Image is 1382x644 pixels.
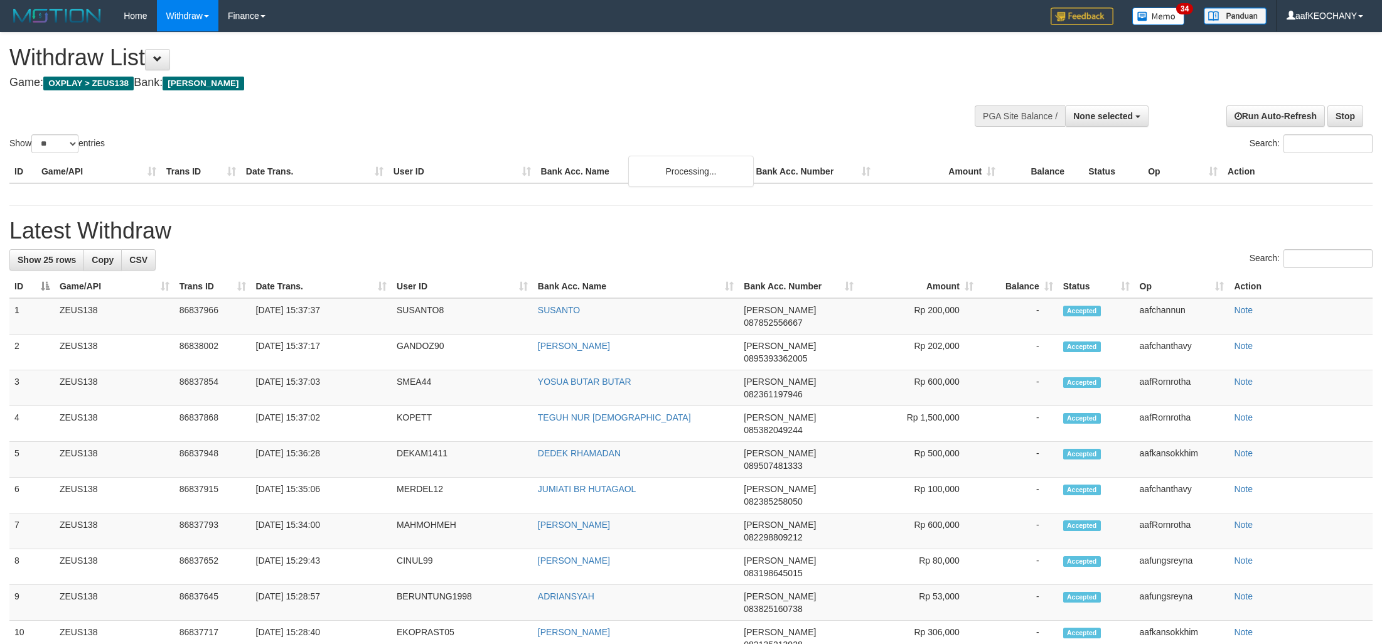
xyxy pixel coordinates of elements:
[533,275,739,298] th: Bank Acc. Name: activate to sort column ascending
[744,591,816,601] span: [PERSON_NAME]
[1234,591,1253,601] a: Note
[174,513,251,549] td: 86837793
[174,442,251,478] td: 86837948
[1058,275,1135,298] th: Status: activate to sort column ascending
[975,105,1065,127] div: PGA Site Balance /
[859,275,978,298] th: Amount: activate to sort column ascending
[739,275,859,298] th: Bank Acc. Number: activate to sort column ascending
[174,370,251,406] td: 86837854
[174,478,251,513] td: 86837915
[9,218,1373,244] h1: Latest Withdraw
[744,484,816,494] span: [PERSON_NAME]
[31,134,78,153] select: Showentries
[9,77,909,89] h4: Game: Bank:
[174,406,251,442] td: 86837868
[55,549,174,585] td: ZEUS138
[744,461,802,471] span: Copy 089507481333 to clipboard
[1083,160,1143,183] th: Status
[536,160,751,183] th: Bank Acc. Name
[744,389,802,399] span: Copy 082361197946 to clipboard
[251,370,392,406] td: [DATE] 15:37:03
[1135,585,1229,621] td: aafungsreyna
[121,249,156,271] a: CSV
[1063,628,1101,638] span: Accepted
[1234,305,1253,315] a: Note
[174,275,251,298] th: Trans ID: activate to sort column ascending
[174,298,251,335] td: 86837966
[251,442,392,478] td: [DATE] 15:36:28
[9,406,55,442] td: 4
[55,585,174,621] td: ZEUS138
[628,156,754,187] div: Processing...
[978,585,1058,621] td: -
[744,627,816,637] span: [PERSON_NAME]
[1051,8,1113,25] img: Feedback.jpg
[978,478,1058,513] td: -
[1327,105,1363,127] a: Stop
[1234,555,1253,566] a: Note
[1135,406,1229,442] td: aafRornrotha
[43,77,134,90] span: OXPLAY > ZEUS138
[1063,485,1101,495] span: Accepted
[251,406,392,442] td: [DATE] 15:37:02
[1135,549,1229,585] td: aafungsreyna
[18,255,76,265] span: Show 25 rows
[744,520,816,530] span: [PERSON_NAME]
[36,160,161,183] th: Game/API
[859,406,978,442] td: Rp 1,500,000
[392,478,533,513] td: MERDEL12
[392,549,533,585] td: CINUL99
[174,335,251,370] td: 86838002
[251,298,392,335] td: [DATE] 15:37:37
[392,370,533,406] td: SMEA44
[978,549,1058,585] td: -
[9,335,55,370] td: 2
[859,585,978,621] td: Rp 53,000
[744,377,816,387] span: [PERSON_NAME]
[859,335,978,370] td: Rp 202,000
[174,549,251,585] td: 86837652
[1135,298,1229,335] td: aafchannun
[1135,513,1229,549] td: aafRornrotha
[1234,412,1253,422] a: Note
[744,305,816,315] span: [PERSON_NAME]
[9,6,105,25] img: MOTION_logo.png
[55,406,174,442] td: ZEUS138
[55,370,174,406] td: ZEUS138
[1283,249,1373,268] input: Search:
[392,585,533,621] td: BERUNTUNG1998
[1234,448,1253,458] a: Note
[538,448,621,458] a: DEDEK RHAMADAN
[744,412,816,422] span: [PERSON_NAME]
[1132,8,1185,25] img: Button%20Memo.svg
[251,585,392,621] td: [DATE] 15:28:57
[392,335,533,370] td: GANDOZ90
[392,513,533,549] td: MAHMOHMEH
[55,275,174,298] th: Game/API: activate to sort column ascending
[251,478,392,513] td: [DATE] 15:35:06
[978,513,1058,549] td: -
[251,275,392,298] th: Date Trans.: activate to sort column ascending
[744,318,802,328] span: Copy 087852556667 to clipboard
[538,341,610,351] a: [PERSON_NAME]
[1063,592,1101,603] span: Accepted
[1063,449,1101,459] span: Accepted
[1223,160,1373,183] th: Action
[241,160,388,183] th: Date Trans.
[388,160,536,183] th: User ID
[744,353,807,363] span: Copy 0895393362005 to clipboard
[1073,111,1133,121] span: None selected
[174,585,251,621] td: 86837645
[859,298,978,335] td: Rp 200,000
[392,298,533,335] td: SUSANTO8
[744,341,816,351] span: [PERSON_NAME]
[538,412,691,422] a: TEGUH NUR [DEMOGRAPHIC_DATA]
[859,478,978,513] td: Rp 100,000
[1063,556,1101,567] span: Accepted
[9,45,909,70] h1: Withdraw List
[859,513,978,549] td: Rp 600,000
[1176,3,1193,14] span: 34
[1234,377,1253,387] a: Note
[392,442,533,478] td: DEKAM1411
[161,160,241,183] th: Trans ID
